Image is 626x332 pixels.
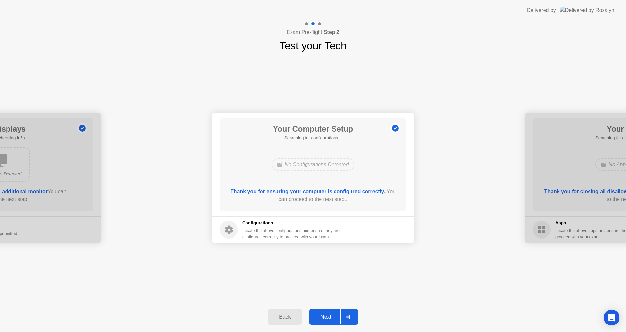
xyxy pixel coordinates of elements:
div: Back [270,314,300,320]
h5: Configurations [242,220,341,226]
div: Locate the above configurations and ensure they are configured correctly to proceed with your exam. [242,228,341,240]
img: Delivered by Rosalyn [560,7,614,14]
button: Back [268,309,302,325]
h1: Test your Tech [279,38,347,54]
h1: Your Computer Setup [273,123,353,135]
div: Open Intercom Messenger [604,310,619,325]
b: Step 2 [324,29,339,35]
b: Thank you for ensuring your computer is configured correctly.. [231,189,387,194]
button: Next [309,309,358,325]
div: Delivered by [527,7,556,14]
h4: Exam Pre-flight: [287,28,339,36]
h5: Searching for configurations... [273,135,353,141]
div: You can proceed to the next step.. [229,188,397,203]
div: No Configurations Detected [272,158,355,171]
div: Next [311,314,340,320]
